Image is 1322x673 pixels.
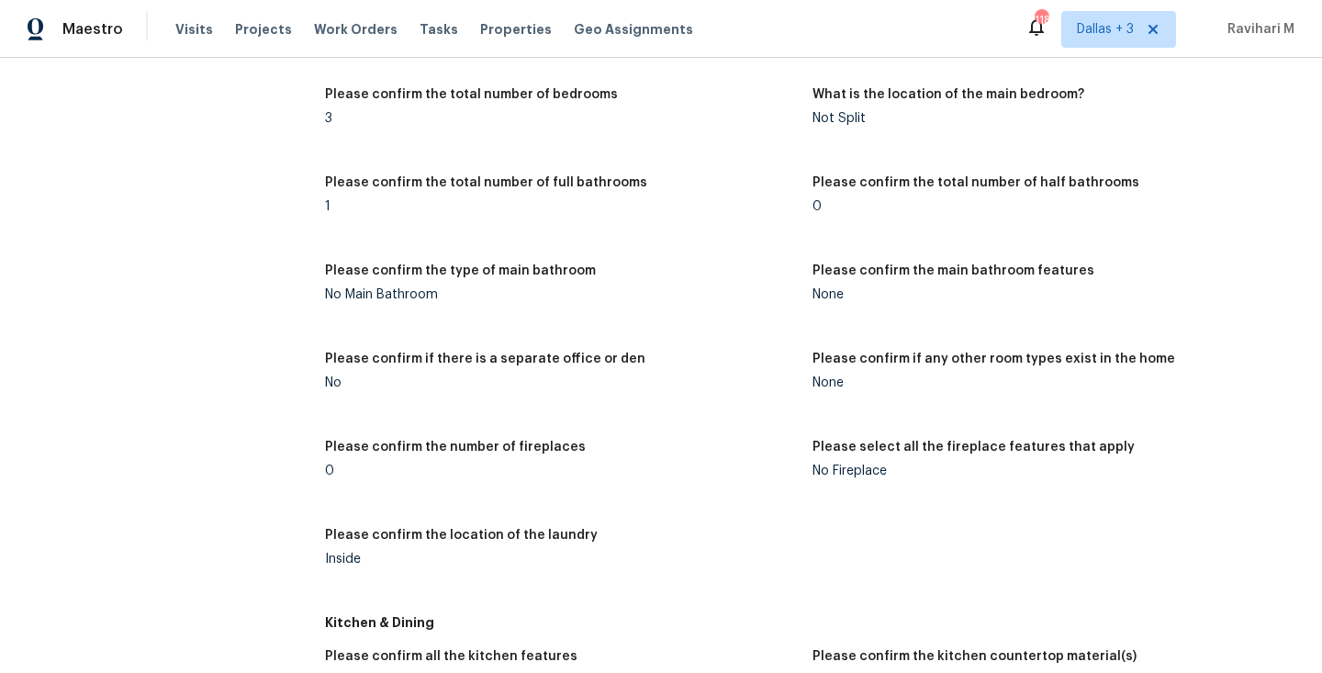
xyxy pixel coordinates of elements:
[325,650,577,663] h5: Please confirm all the kitchen features
[325,465,798,477] div: 0
[325,264,596,277] h5: Please confirm the type of main bathroom
[812,112,1285,125] div: Not Split
[325,441,586,454] h5: Please confirm the number of fireplaces
[1035,11,1048,29] div: 118
[812,176,1139,189] h5: Please confirm the total number of half bathrooms
[62,20,123,39] span: Maestro
[325,353,645,365] h5: Please confirm if there is a separate office or den
[325,613,1300,632] h5: Kitchen & Dining
[574,20,693,39] span: Geo Assignments
[812,88,1084,101] h5: What is the location of the main bedroom?
[1220,20,1294,39] span: Ravihari M
[812,353,1175,365] h5: Please confirm if any other room types exist in the home
[175,20,213,39] span: Visits
[325,376,798,389] div: No
[325,288,798,301] div: No Main Bathroom
[325,176,647,189] h5: Please confirm the total number of full bathrooms
[1077,20,1134,39] span: Dallas + 3
[420,23,458,36] span: Tasks
[325,88,618,101] h5: Please confirm the total number of bedrooms
[480,20,552,39] span: Properties
[325,200,798,213] div: 1
[812,264,1094,277] h5: Please confirm the main bathroom features
[812,650,1137,663] h5: Please confirm the kitchen countertop material(s)
[235,20,292,39] span: Projects
[325,112,798,125] div: 3
[812,376,1285,389] div: None
[325,529,598,542] h5: Please confirm the location of the laundry
[812,441,1135,454] h5: Please select all the fireplace features that apply
[812,200,1285,213] div: 0
[812,288,1285,301] div: None
[325,553,798,566] div: Inside
[812,465,1285,477] div: No Fireplace
[314,20,398,39] span: Work Orders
